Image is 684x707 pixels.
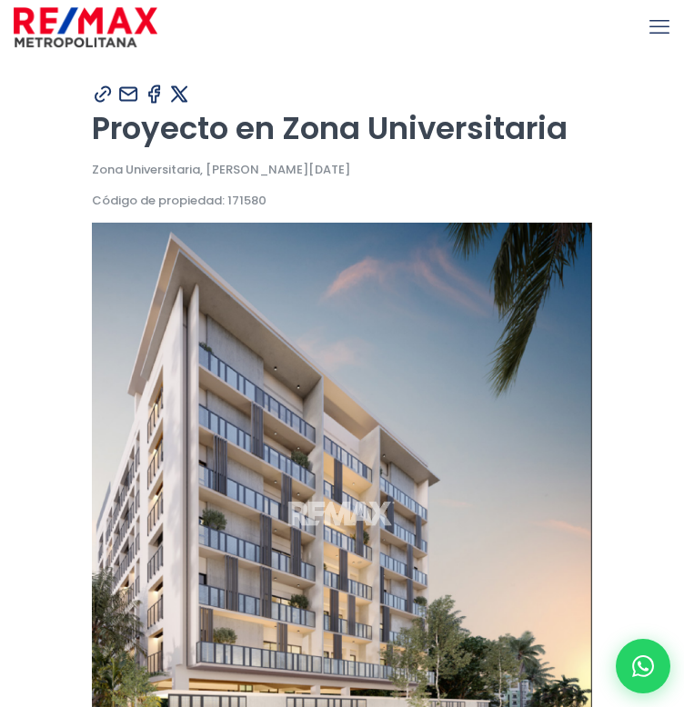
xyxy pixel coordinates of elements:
[227,192,267,209] span: 171580
[92,110,592,147] h1: Proyecto en Zona Universitaria
[168,83,191,105] img: Compartir
[14,5,157,50] a: RE/MAX Metropolitana
[143,83,166,105] img: Compartir
[92,161,592,178] p: Zona Universitaria, [PERSON_NAME][DATE]
[644,12,675,43] a: mobile menu
[92,83,115,105] img: Compartir
[92,192,225,209] span: Código de propiedad:
[14,5,157,50] img: remax-metropolitana-logo
[117,83,140,105] img: Compartir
